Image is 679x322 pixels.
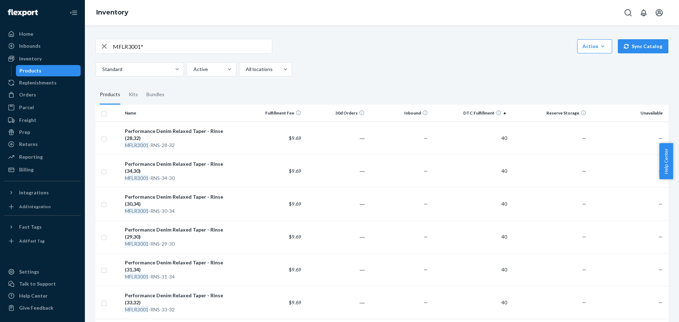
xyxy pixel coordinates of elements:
span: — [424,234,428,240]
td: ― [304,253,367,286]
em: MFLR3001 [125,306,149,312]
th: Reserve Storage [510,105,589,122]
button: Action [577,39,612,53]
div: Prep [19,129,30,136]
span: $9.69 [289,168,301,174]
a: Prep [4,127,81,138]
div: -RNS-31-34 [125,273,238,280]
div: Inbounds [19,42,41,49]
div: Fast Tags [19,223,42,230]
div: Add Fast Tag [19,238,45,244]
span: — [658,234,663,240]
div: -RNS-28-32 [125,142,238,149]
div: Billing [19,166,34,173]
span: — [658,168,663,174]
span: — [658,135,663,141]
div: Give Feedback [19,304,53,311]
div: Replenishments [19,79,57,86]
div: -RNS-34-30 [125,175,238,182]
th: Fulfillment Fee [241,105,304,122]
span: — [658,267,663,273]
a: Help Center [4,290,81,301]
span: — [658,299,663,305]
div: Returns [19,141,38,148]
span: — [582,135,586,141]
a: Products [16,65,81,76]
a: Inventory [4,53,81,64]
span: — [424,299,428,305]
span: — [424,135,428,141]
div: Performance Denim Relaxed Taper - Rinse (29,30) [125,226,238,240]
td: 40 [431,154,510,187]
div: Parcel [19,104,34,111]
em: MFLR3001 [125,241,149,247]
button: Open account menu [652,6,666,20]
th: Unavailable [589,105,668,122]
td: ― [304,220,367,253]
iframe: Opens a widget where you can chat to one of our agents [634,301,672,318]
input: All locations [245,66,246,73]
button: Close Navigation [66,6,81,20]
a: Inbounds [4,40,81,52]
div: Bundles [146,85,164,105]
div: Help Center [19,292,48,299]
span: — [582,168,586,174]
button: Sync Catalog [618,39,668,53]
a: Billing [4,164,81,175]
td: 40 [431,187,510,220]
span: — [582,201,586,207]
div: -RNS-33-32 [125,306,238,313]
span: $9.69 [289,135,301,141]
td: ― [304,187,367,220]
span: $9.69 [289,299,301,305]
em: MFLR3001 [125,175,149,181]
div: Talk to Support [19,280,56,287]
span: — [424,267,428,273]
td: 40 [431,286,510,319]
em: MFLR3001 [125,274,149,280]
a: Settings [4,266,81,277]
ol: breadcrumbs [91,2,134,23]
button: Help Center [659,143,673,179]
a: Returns [4,139,81,150]
div: Action [582,43,607,50]
div: Kits [129,85,138,105]
span: — [582,299,586,305]
div: Freight [19,117,36,124]
div: Inventory [19,55,42,62]
a: Parcel [4,102,81,113]
div: Products [100,85,120,105]
button: Fast Tags [4,221,81,233]
th: Name [122,105,241,122]
button: Open notifications [637,6,651,20]
a: Replenishments [4,77,81,88]
input: Standard [101,66,102,73]
th: 30d Orders [304,105,367,122]
div: Add Integration [19,204,51,210]
button: Integrations [4,187,81,198]
div: Performance Denim Relaxed Taper - Rinse (33,32) [125,292,238,306]
a: Orders [4,89,81,100]
td: ― [304,122,367,154]
span: $9.69 [289,234,301,240]
input: Search inventory by name or sku [113,39,272,53]
img: Flexport logo [8,9,38,16]
span: — [424,201,428,207]
div: Integrations [19,189,49,196]
button: Talk to Support [4,278,81,289]
div: -RNS-30-34 [125,207,238,215]
th: DTC Fulfillment [431,105,510,122]
span: — [424,168,428,174]
button: Give Feedback [4,302,81,314]
div: Performance Denim Relaxed Taper - Rinse (34,30) [125,160,238,175]
th: Inbound [367,105,431,122]
a: Add Integration [4,201,81,212]
span: — [582,234,586,240]
div: Orders [19,91,36,98]
td: 40 [431,220,510,253]
div: -RNS-29-30 [125,240,238,247]
a: Reporting [4,151,81,163]
span: $9.69 [289,267,301,273]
